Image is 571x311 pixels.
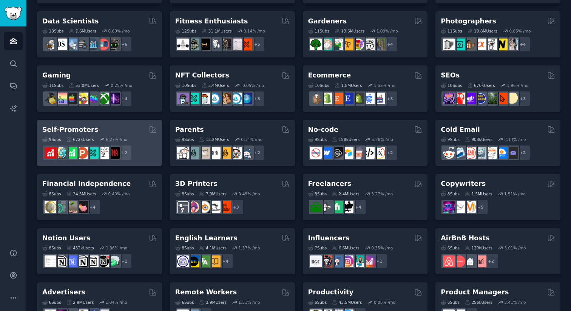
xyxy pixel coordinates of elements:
div: + 4 [350,199,366,215]
h2: Gardeners [308,17,347,26]
img: nocode [310,147,322,159]
div: 11 Sub s [42,83,63,88]
div: 0.49 % /mo [239,191,260,197]
div: + 4 [515,36,531,52]
img: OpenseaMarket [230,93,242,104]
div: 5.28 % /mo [372,137,393,142]
img: BeautyGuruChatter [310,255,322,267]
div: 2.41 % /mo [504,300,526,305]
div: 1.51 % /mo [504,191,526,197]
div: + 3 [228,199,244,215]
div: 0.25 % /mo [111,83,132,88]
img: AskNotion [87,255,99,267]
div: + 3 [515,91,531,107]
img: TwitchStreaming [108,93,120,104]
div: 8 Sub s [441,191,460,197]
div: 6 Sub s [175,300,194,305]
div: 10 Sub s [175,83,196,88]
img: canon [485,39,497,50]
img: KeepWriting [454,201,465,213]
div: 1.37 % /mo [239,245,260,251]
div: 158k Users [332,137,360,142]
img: notioncreations [55,255,67,267]
div: 0.08 % /mo [374,300,395,305]
img: Nikon [496,39,508,50]
div: + 1 [116,253,132,269]
img: Etsy [331,93,343,104]
img: TechSEO [454,93,465,104]
div: 13.6M Users [335,28,364,34]
img: daddit [177,147,189,159]
div: 7 Sub s [308,245,327,251]
h2: Productivity [308,288,353,297]
img: reviewmyshopify [352,93,364,104]
img: Notiontemplates [45,255,56,267]
img: blender [198,201,210,213]
img: SEO_cases [475,93,486,104]
div: 6 Sub s [441,245,460,251]
div: 908k Users [465,137,492,142]
img: DigitalItems [241,93,252,104]
img: SavageGarden [331,39,343,50]
img: gamers [87,93,99,104]
div: 1.8M Users [335,83,362,88]
h2: Data Scientists [42,17,99,26]
div: + 2 [382,145,398,161]
img: NotionPromote [108,255,120,267]
h2: AirBnB Hosts [441,234,489,243]
div: 0.35 % /mo [371,245,393,251]
div: 3.27 % /mo [371,191,393,197]
div: 9 Sub s [308,137,327,142]
img: TestMyApp [108,147,120,159]
div: 6.6M Users [332,245,360,251]
div: 9 Sub s [42,137,61,142]
div: 9 Sub s [175,137,194,142]
img: 3Dprinting [177,201,189,213]
div: 34.5M Users [66,191,96,197]
img: coldemail [475,147,486,159]
div: 8 Sub s [308,191,327,197]
div: 8 Sub s [175,191,194,197]
img: GardeningUK [342,39,353,50]
img: NFTmarket [198,93,210,104]
img: dataengineering [76,39,88,50]
img: vegetablegardening [310,39,322,50]
div: + 3 [382,91,398,107]
h2: Freelancers [308,179,352,189]
img: GoogleSearchConsole [496,93,508,104]
div: 0.60 % /mo [108,28,130,34]
img: Freelancers [342,201,353,213]
div: 8 Sub s [42,191,61,197]
img: AppIdeas [55,147,67,159]
img: weightroom [209,39,221,50]
img: InstagramMarketing [342,255,353,267]
img: MachineLearning [45,39,56,50]
img: personaltraining [241,39,252,50]
img: EnglishLearning [188,255,199,267]
div: 1.04 % /mo [106,300,127,305]
img: SEO [443,201,455,213]
h2: Fitness Enthusiasts [175,17,248,26]
div: 670k Users [468,83,495,88]
div: 11 Sub s [308,28,329,34]
h2: Cold Email [441,125,480,135]
img: SEO_Digital_Marketing [443,93,455,104]
img: ender3 [209,201,221,213]
img: GamerPals [76,93,88,104]
h2: NFT Collectors [175,71,229,80]
div: + 5 [472,199,488,215]
div: 1.52 % /mo [374,83,395,88]
img: NFTExchange [177,93,189,104]
img: EmailOutreach [506,147,518,159]
div: + 4 [382,36,398,52]
h2: Parents [175,125,204,135]
h2: English Learners [175,234,238,243]
div: 129k Users [465,245,492,251]
img: SingleParents [188,147,199,159]
div: 3.9M Users [199,300,227,305]
div: 6 Sub s [308,300,327,305]
img: language_exchange [198,255,210,267]
img: Emailmarketing [454,147,465,159]
img: ecommerce_growth [373,93,385,104]
div: 256k Users [465,300,492,305]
